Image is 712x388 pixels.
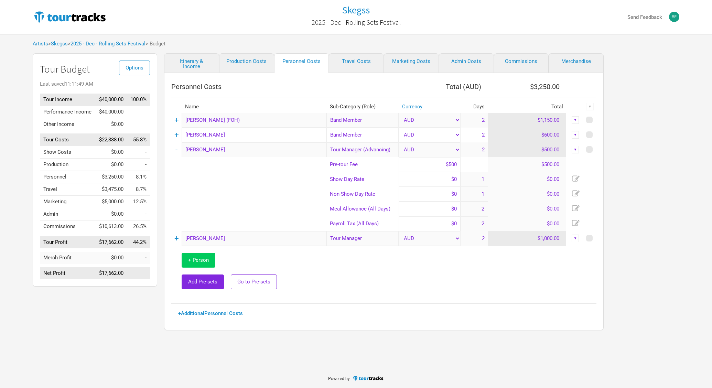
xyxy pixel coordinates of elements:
[171,80,399,94] th: Personnel Costs
[127,183,150,196] td: Travel as % of Tour Income
[329,53,384,73] a: Travel Costs
[126,65,143,71] span: Options
[127,208,150,220] td: Admin as % of Tour Income
[95,252,127,264] td: $0.00
[312,15,401,30] a: 2025 - Dec - Rolling Sets Festival
[182,101,326,113] th: Name
[40,171,95,183] td: Personnel
[40,134,95,146] td: Tour Costs
[127,146,150,159] td: Show Costs as % of Tour Income
[182,253,215,268] button: + Person
[95,159,127,171] td: $0.00
[95,267,127,280] td: $17,662.00
[95,118,127,130] td: $0.00
[439,53,494,73] a: Admin Costs
[40,196,95,208] td: Marketing
[48,41,68,46] span: >
[127,267,150,280] td: Net Profit as % of Tour Income
[33,10,107,24] img: TourTracks
[461,101,488,113] th: Days
[326,142,399,157] div: Tour Manager (Advancing)
[488,202,567,216] td: $0.00
[572,131,579,139] div: ▼
[182,231,326,246] input: eg: Sheena
[572,146,579,153] div: ▼
[145,41,165,46] span: > Budget
[119,61,150,75] button: Options
[488,142,567,157] td: $500.00
[33,41,48,47] a: Artists
[326,113,399,128] div: Band Member
[95,183,127,196] td: $3,475.00
[95,196,127,208] td: $5,000.00
[95,134,127,146] td: $22,338.00
[95,220,127,233] td: $10,613.00
[488,80,567,94] th: $3,250.00
[237,279,270,285] span: Go to Pre-sets
[461,113,488,128] td: 2
[326,187,399,202] td: Non-Show Day Rate
[342,5,370,15] a: Skegss
[95,171,127,183] td: $3,250.00
[488,187,567,202] td: $0.00
[40,94,95,106] td: Tour Income
[40,64,150,75] h1: Tour Budget
[461,142,488,157] td: 2
[127,106,150,118] td: Performance Income as % of Tour Income
[353,375,384,381] img: TourTracks
[572,235,579,242] div: ▼
[40,208,95,220] td: Admin
[274,53,329,73] a: Personnel Costs
[127,118,150,130] td: Other Income as % of Tour Income
[40,82,150,87] div: Last saved 11:11:49 AM
[488,128,567,142] td: $600.00
[95,236,127,248] td: $17,662.00
[488,231,567,246] td: $1,000.00
[326,216,399,231] td: Payroll Tax (All Days)
[461,128,488,142] td: 2
[127,220,150,233] td: Commissions as % of Tour Income
[312,19,401,26] h2: 2025 - Dec - Rolling Sets Festival
[174,130,179,139] a: +
[326,172,399,187] td: Show Day Rate
[488,113,567,128] td: $1,150.00
[40,220,95,233] td: Commissions
[95,208,127,220] td: $0.00
[174,116,179,125] a: +
[40,183,95,196] td: Travel
[384,53,439,73] a: Marketing Costs
[231,274,277,289] button: Go to Pre-sets
[494,53,549,73] a: Commissions
[127,171,150,183] td: Personnel as % of Tour Income
[669,12,679,22] img: Ben
[95,106,127,118] td: $40,000.00
[40,252,95,264] td: Merch Profit
[127,134,150,146] td: Tour Costs as % of Tour Income
[127,94,150,106] td: Tour Income as % of Tour Income
[188,279,217,285] span: Add Pre-sets
[627,14,662,20] strong: Send Feedback
[40,267,95,280] td: Net Profit
[51,41,68,47] a: Skegss
[326,157,399,172] td: Pre-tour Fee
[182,274,224,289] button: Add Pre-sets
[549,53,604,73] a: Merchandise
[127,159,150,171] td: Production as % of Tour Income
[402,104,422,110] a: Currency
[488,101,567,113] th: Total
[586,103,594,110] div: ▼
[219,53,274,73] a: Production Costs
[178,310,243,316] a: + Additional Personnel Costs
[95,146,127,159] td: $0.00
[572,116,579,124] div: ▼
[95,94,127,106] td: $40,000.00
[164,53,219,73] a: Itinerary & Income
[461,231,488,246] td: 2
[175,145,177,154] a: -
[326,128,399,142] div: Band Member
[174,234,179,243] a: +
[40,159,95,171] td: Production
[127,196,150,208] td: Marketing as % of Tour Income
[182,128,326,142] input: eg: George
